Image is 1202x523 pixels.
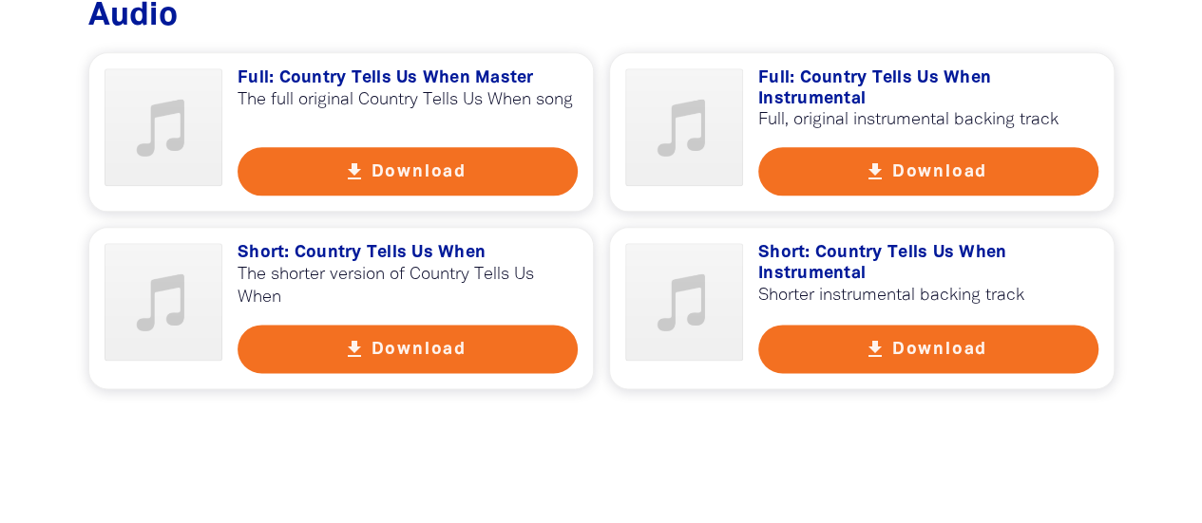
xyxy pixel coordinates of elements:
i: get_app [343,338,366,361]
i: get_app [864,160,887,183]
button: get_app Download [238,147,578,196]
h3: Full: Country Tells Us When Master [238,68,578,89]
span: Audio [88,2,178,31]
button: get_app Download [758,147,1098,196]
h3: Full: Country Tells Us When Instrumental [758,68,1098,109]
i: get_app [343,160,366,183]
h3: Short: Country Tells Us When Instrumental [758,243,1098,284]
i: get_app [864,338,887,361]
button: get_app Download [238,325,578,373]
button: get_app Download [758,325,1098,373]
h3: Short: Country Tells Us When [238,243,578,264]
